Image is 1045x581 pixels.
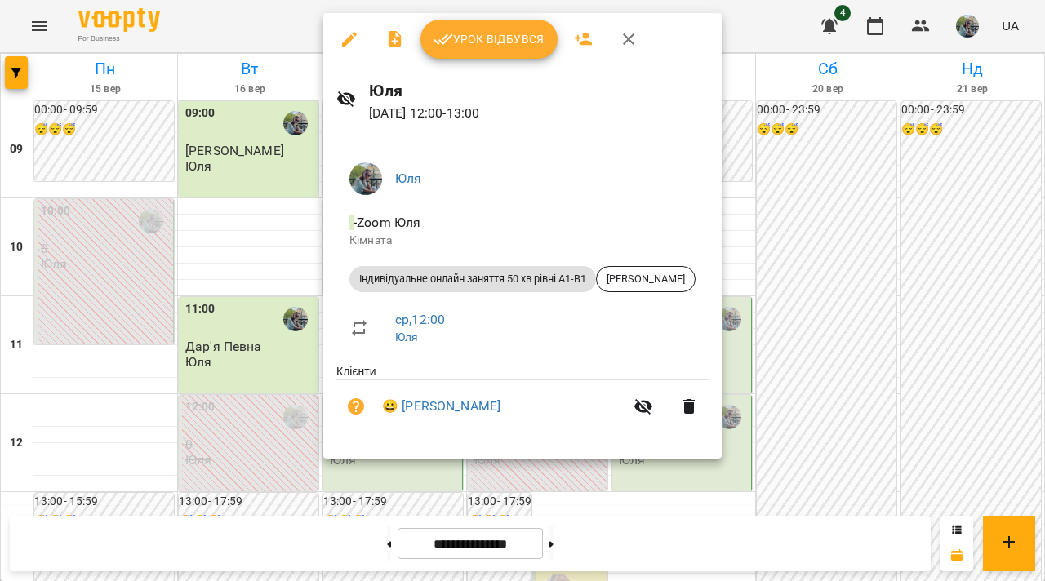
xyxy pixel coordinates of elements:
a: Юля [395,330,418,344]
p: [DATE] 12:00 - 13:00 [369,104,709,123]
button: Візит ще не сплачено. Додати оплату? [336,387,376,426]
a: Юля [395,171,421,186]
span: Індивідуальне онлайн заняття 50 хв рівні А1-В1 [349,272,596,286]
h6: Юля [369,78,709,104]
ul: Клієнти [336,363,709,439]
p: Кімната [349,233,696,249]
a: 😀 [PERSON_NAME] [382,397,500,416]
img: c71655888622cca4d40d307121b662d7.jpeg [349,162,382,195]
div: [PERSON_NAME] [596,266,696,292]
a: ср , 12:00 [395,312,445,327]
span: - Zoom Юля [349,215,425,230]
button: Урок відбувся [420,20,558,59]
span: [PERSON_NAME] [597,272,695,286]
span: Урок відбувся [434,29,545,49]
